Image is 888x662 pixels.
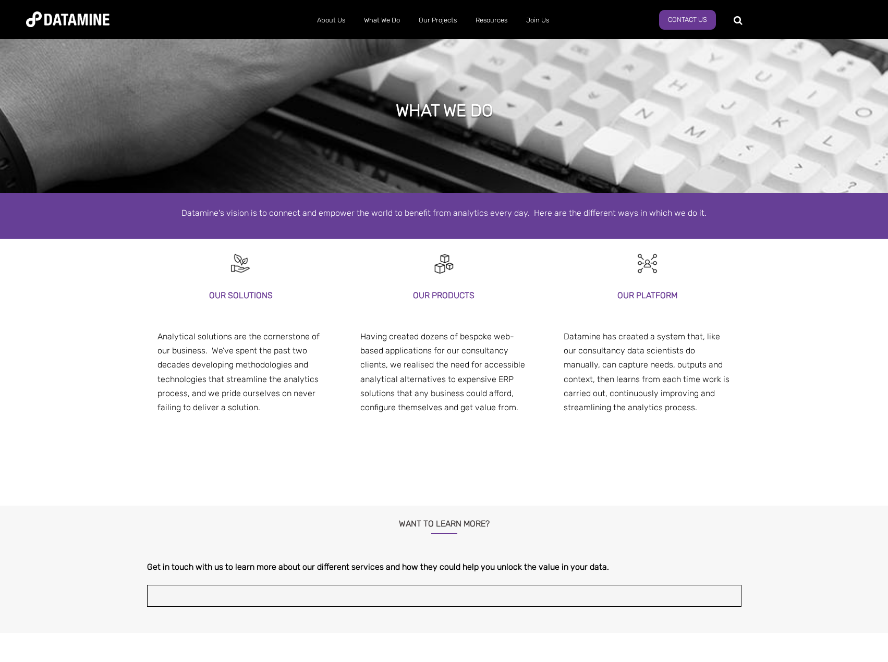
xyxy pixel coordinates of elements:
img: Customer Analytics-1 [636,252,659,275]
h3: our products [360,288,528,302]
h3: our platform [564,288,731,302]
a: About Us [308,7,355,34]
span: our platform [360,312,408,322]
a: Join Us [517,7,558,34]
h3: Our solutions [157,288,325,302]
span: our platform [564,312,611,322]
span: our platform [157,312,205,322]
span: Having created dozens of bespoke web-based applications for our consultancy clients, we realised ... [360,332,525,412]
span: Datamine has created a system that, like our consultancy data scientists do manually, can capture... [564,332,729,412]
img: Digital Activation-1 [432,252,456,275]
h1: what we do [396,99,493,122]
p: Datamine's vision is to connect and empower the world to benefit from analytics every day. Here a... [147,206,741,220]
span: Analytical solutions are the cornerstone of our business. We’ve spent the past two decades develo... [157,332,320,412]
span: Get in touch with us to learn more about our different services and how they could help you unloc... [147,562,609,572]
a: What We Do [355,7,409,34]
h3: Want to learn more? [147,506,741,534]
img: Datamine [26,11,110,27]
a: Contact Us [659,10,716,30]
a: Resources [466,7,517,34]
a: Our Projects [409,7,466,34]
img: Recruitment Black-10-1 [229,252,252,275]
